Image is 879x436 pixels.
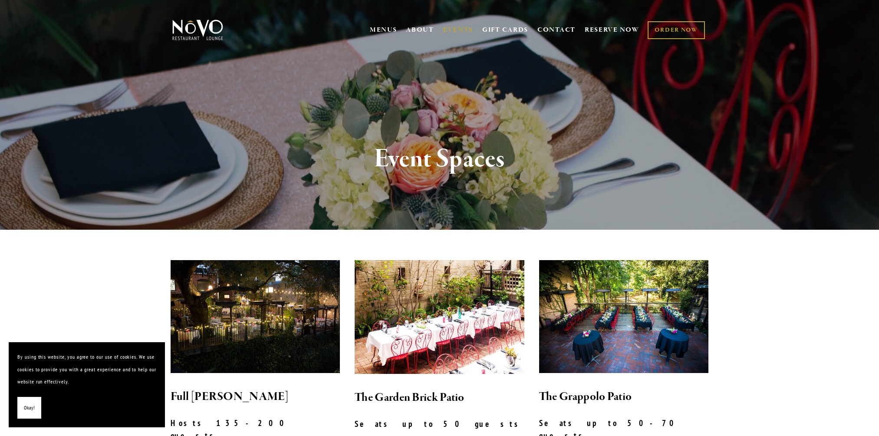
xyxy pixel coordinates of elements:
a: RESERVE NOW [585,22,639,38]
p: By using this website, you agree to our use of cookies. We use cookies to provide you with a grea... [17,351,156,388]
span: Okay! [24,402,35,414]
img: novo-restaurant-lounge-patio-33_v2.jpg [171,260,340,373]
a: CONTACT [537,22,576,38]
a: EVENTS [443,26,473,34]
a: ABOUT [406,26,434,34]
section: Cookie banner [9,342,165,427]
a: ORDER NOW [648,21,705,39]
button: Okay! [17,397,41,419]
strong: Seats up to 50 guests [355,419,523,429]
h2: The Garden Brick Patio [355,389,524,407]
img: Our Grappolo Patio seats 50 to 70 guests. [539,260,709,373]
img: bricks.jpg [355,260,524,374]
strong: Event Spaces [374,142,505,175]
h2: Full [PERSON_NAME] [171,388,340,406]
img: Novo Restaurant &amp; Lounge [171,19,225,41]
a: GIFT CARDS [482,22,528,38]
h2: The Grappolo Patio [539,388,709,406]
a: MENUS [370,26,397,34]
